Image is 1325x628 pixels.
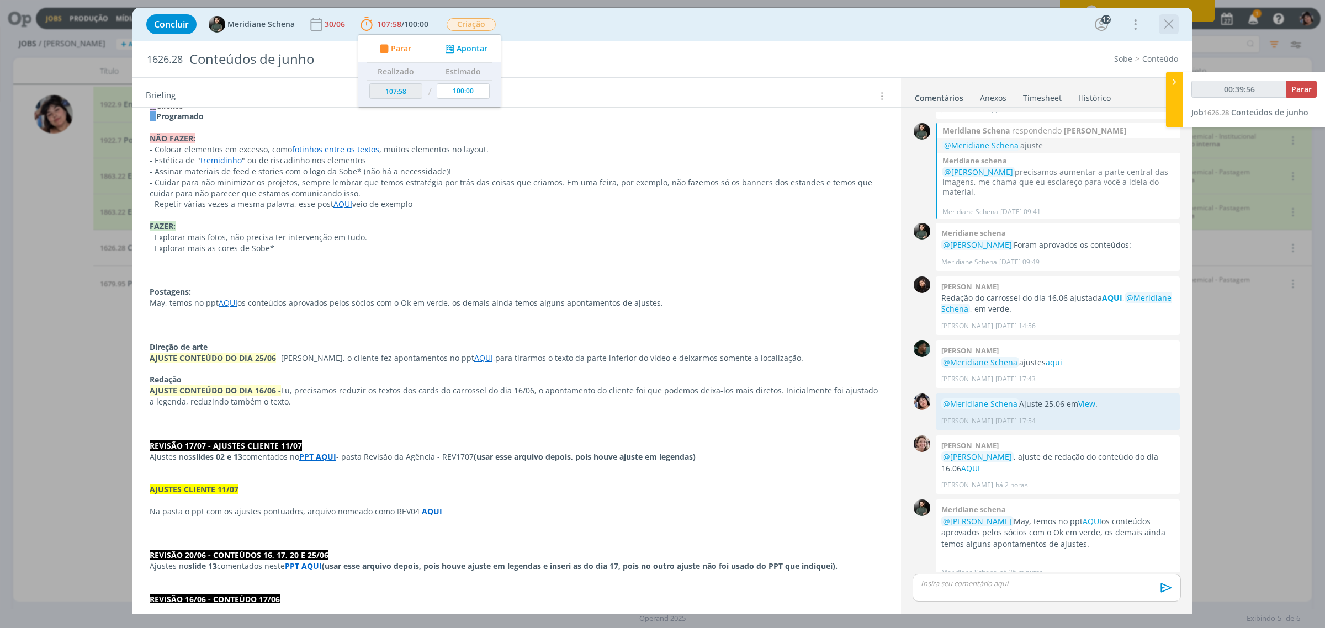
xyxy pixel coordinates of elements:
p: Na pasta o ppt com os ajustes pontuados, arquivo nomeado como REV04 [150,506,884,517]
span: [DATE] 17:43 [995,374,1036,384]
span: @[PERSON_NAME] [943,451,1012,462]
strong: AJUSTE CONTEÚDO DO DIA 25/06 [150,353,276,363]
span: Briefing [146,89,176,103]
strong: REVISÃO 20/06 - CONTEÚDOS 16, 17, 20 E 25/06 [150,550,328,560]
img: K [914,340,930,357]
div: 12 [1101,15,1111,24]
span: Criação [447,18,496,31]
span: 100:00 [404,19,428,29]
span: @Meridiane Schena [941,292,1172,314]
img: M [914,223,930,240]
div: Conteúdos de junho [185,46,744,73]
span: [DATE] 14:56 [995,321,1036,331]
b: Meridiane schena [941,228,1006,238]
button: Apontar [442,43,488,55]
img: E [914,393,930,410]
b: [PERSON_NAME] [941,345,999,355]
strong: REVISÃO 17/07 - AJUSTES CLIENTE 11/07 [150,440,302,451]
button: Parar [376,43,411,55]
strong: AQUI [422,506,442,517]
b: [PERSON_NAME] [941,281,999,291]
span: @[PERSON_NAME] [944,167,1013,177]
span: Conteúdos de junho [1231,107,1308,118]
img: A [914,435,930,452]
ul: 107:58/100:00 [358,34,501,108]
strong: AJUSTES CLIENTE 11/07 [150,484,239,494]
p: Ajustes no comentados neste [150,561,884,572]
p: [PERSON_NAME] [941,416,993,426]
div: Anexos [980,93,1006,104]
span: [DATE] 17:54 [995,416,1036,426]
a: AQUI [1102,292,1122,303]
b: Meridiane schena [942,156,1007,166]
span: 107:58 [377,19,401,29]
p: - Estética de " " ou de riscadinho nos elementos [150,155,884,166]
p: May, temos no ppt os conteúdos aprovados pelos sócios com o Ok em verde, os demais ainda temos al... [941,516,1174,550]
b: [PERSON_NAME] [941,440,999,450]
p: , ajuste de redação do conteúdo do dia 16.06 [941,451,1174,474]
span: Parar [1291,84,1312,94]
p: Lu, precisamos reduzir os textos dos cards do carrossel do dia 16/06, o apontamento do cliente fo... [150,385,884,407]
strong: NÃO FAZER: [150,133,195,143]
strong: (usar esse arquivo depois, pois houve ajuste em legendas e inseri as do dia 17, pois no outro aju... [322,561,838,571]
a: Timesheet [1022,88,1062,104]
span: [DATE] 09:49 [999,257,1040,267]
div: dialog [132,8,1192,614]
span: Meridiane Schena [227,20,295,28]
p: - Cuidar para não minimizar os projetos, sempre lembrar que temos estratégia por trás das coisas ... [150,177,884,199]
button: 12 [1093,15,1110,33]
span: @Meridiane Schena [943,398,1017,409]
span: / [401,19,404,29]
strong: (usar esse arquivo depois, pois houve ajuste em legendas) [474,451,696,462]
button: 107:58/100:00 [358,15,431,33]
td: / [425,81,434,103]
strong: FAZER: [150,221,176,231]
span: @[PERSON_NAME] [943,516,1012,526]
span: Parar [391,45,411,52]
a: View [1078,398,1095,409]
span: há 36 minutos [999,567,1043,577]
strong: slide 13 [188,561,217,571]
th: Realizado [367,63,425,81]
button: Parar [1286,81,1317,98]
a: Conteúdo [1142,54,1178,64]
span: @Meridiane Schena [944,140,1019,151]
p: - [PERSON_NAME], o cliente fez apontamentos no ppt para tirarmos o texto da parte inferior do víd... [150,353,884,364]
button: Criação [446,18,496,31]
strong: [PERSON_NAME] [1064,125,1127,136]
b: Meridiane schena [941,504,1006,514]
strong: Programado [156,111,204,121]
strong: slides 02 e 13 [192,451,242,462]
a: PPT AQUI [299,451,336,462]
a: Job1626.28Conteúdos de junho [1191,107,1308,118]
p: Meridiane Schena [941,567,997,577]
strong: Redação [150,374,182,385]
span: [DATE] 09:41 [1000,207,1041,217]
p: Meridiane Schena [942,207,998,217]
p: Meridiane Schena [941,257,997,267]
p: precisamos aumentar a parte central das imagens, me chama que eu esclareço para você a ideia do m... [942,167,1174,198]
p: _______________________________________________________________________________ [150,254,884,265]
p: [PERSON_NAME] [941,321,993,331]
p: - Explorar mais fotos, não precisa ter intervenção em tudo. [150,232,884,243]
p: May, temos no ppt os conteúdos aprovados pelos sócios com o Ok em verde, os demais ainda temos al... [150,297,884,308]
p: - Colocar elementos em excesso, como , muitos elementos no layout. [150,144,884,155]
p: Ajuste 25.06 em . [941,398,1174,409]
a: tremidinho [200,155,242,166]
strong: Direção de arte [150,342,208,352]
strong: REVISÃO 16/06 - CONTEÚDO 17/06 [150,594,280,604]
p: - Explorar mais as cores de Sobe* [150,243,884,254]
a: fotinhos entre os textos [292,144,379,155]
strong: Meridiane Schena [942,125,1010,136]
img: M [914,123,930,140]
span: respondendo [1010,125,1064,136]
span: Concluir [154,20,189,29]
a: PPT AQUI [285,561,322,571]
span: 1626.28 [147,54,183,66]
p: Foram aprovados os conteúdos: [941,240,1174,251]
a: Comentários [914,88,964,104]
p: Redação do carrossel do dia 16.06 ajustada , , em verde. [941,292,1174,315]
